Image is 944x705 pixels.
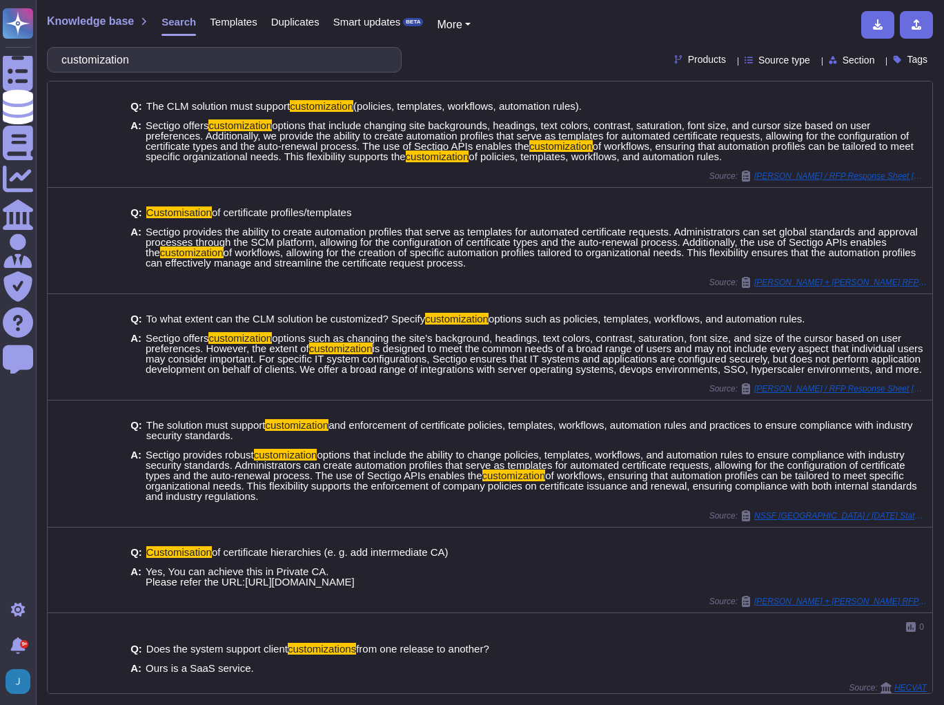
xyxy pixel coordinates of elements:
span: Sectigo offers [146,119,208,131]
span: of certificate hierarchies (e. g. add intermediate CA) [212,546,449,558]
span: Yes, You can achieve this in Private CA. Please refer the URL:[URL][DOMAIN_NAME] [146,566,355,588]
span: To what extent can the CLM solution be customized? Specify [146,313,425,325]
span: HECVAT [894,684,927,692]
b: Q: [130,101,142,111]
b: A: [130,333,141,374]
span: [PERSON_NAME] + [PERSON_NAME] RFP / KN RFP Questionnaire PKI 1 (003) [754,597,927,606]
span: Search [161,17,196,27]
mark: customization [309,342,373,354]
b: A: [130,120,141,162]
b: Q: [130,207,142,218]
span: of workflows, allowing for the creation of specific automation profiles tailored to organizationa... [146,247,916,269]
img: user [6,669,30,694]
span: of certificate profiles/templates [212,206,352,218]
b: A: [130,566,141,587]
span: Sectigo provides the ability to create automation profiles that serve as templates for automated ... [146,226,918,258]
mark: Customisation [146,546,212,558]
mark: customizations [288,643,356,655]
mark: customization [265,419,328,431]
span: (policies, templates, workflows, automation rules). [353,100,582,112]
span: Does the system support client [146,643,288,655]
mark: customization [406,151,469,162]
b: Q: [130,547,142,557]
span: [PERSON_NAME] + [PERSON_NAME] RFP / KN RFP Questionnaire PKI 1 (003) [754,278,927,287]
span: of workflows, ensuring that automation profiles can be tailored to meet specific organizational n... [146,140,914,162]
button: user [3,666,40,697]
span: options such as policies, templates, workflows, and automation rules. [489,313,805,325]
div: BETA [403,18,423,26]
span: The solution must support [146,419,266,431]
span: Smart updates [333,17,401,27]
mark: customization [208,332,272,344]
b: Q: [130,644,142,654]
span: Sectigo offers [146,332,208,344]
mark: customization [482,470,546,481]
mark: customization [254,449,317,461]
span: Duplicates [271,17,319,27]
b: Q: [130,313,142,324]
input: Search a question or template... [55,48,387,72]
span: Sectigo provides robust [146,449,254,461]
b: A: [130,226,141,268]
span: Ours is a SaaS service. [146,662,254,674]
button: More [437,17,471,33]
span: options that include the ability to change policies, templates, workflows, and automation rules t... [146,449,905,481]
b: A: [130,450,141,501]
span: Templates [210,17,257,27]
span: NSSF [GEOGRAPHIC_DATA] / [DATE] Statement of Requirements Copy [754,512,927,520]
mark: customization [425,313,489,325]
span: options such as changing the site’s background, headings, text colors, contrast, saturation, font... [146,332,901,354]
b: A: [130,663,141,673]
mark: customization [160,247,224,258]
mark: Customisation [146,206,212,218]
span: options that include changing site backgrounds, headings, text colors, contrast, saturation, font... [146,119,909,152]
span: Source: [709,383,927,394]
span: Source: [709,171,927,182]
span: [PERSON_NAME] / RFP Response Sheet [PERSON_NAME] Copy [754,385,927,393]
span: The CLM solution must support [146,100,290,112]
span: 0 [919,623,924,631]
span: and enforcement of certificate policies, templates, workflows, automation rules and practices to ... [146,419,913,441]
b: Q: [130,420,142,441]
span: Source: [849,682,927,693]
span: Source: [709,277,927,288]
span: More [437,19,462,30]
span: Products [688,55,726,64]
div: 9+ [20,640,28,648]
span: from one release to another? [356,643,489,655]
mark: customization [529,140,593,152]
span: Source: [709,596,927,607]
mark: customization [290,100,353,112]
mark: customization [208,119,272,131]
span: of policies, templates, workflows, and automation rules. [469,151,722,162]
span: Source: [709,510,927,521]
span: Knowledge base [47,16,134,27]
span: Section [843,55,875,65]
span: Source type [758,55,810,65]
span: [PERSON_NAME] / RFP Response Sheet [PERSON_NAME] Copy [754,172,927,180]
span: Tags [907,55,927,64]
span: is designed to meet the common needs of a broad range of users and may not include every aspect t... [146,342,923,375]
span: of workflows, ensuring that automation profiles can be tailored to meet specific organizational n... [146,470,917,502]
